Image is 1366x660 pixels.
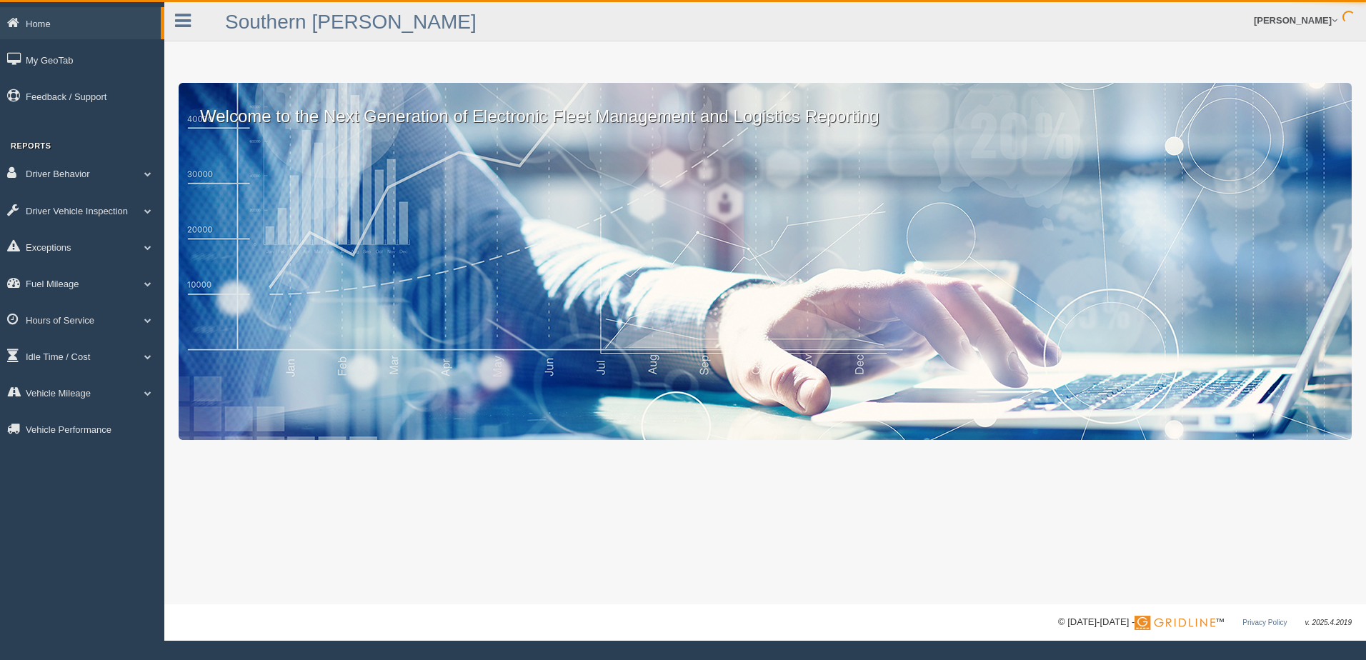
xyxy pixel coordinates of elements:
div: © [DATE]-[DATE] - ™ [1058,615,1352,630]
p: Welcome to the Next Generation of Electronic Fleet Management and Logistics Reporting [179,83,1352,129]
a: Privacy Policy [1242,619,1287,626]
span: v. 2025.4.2019 [1305,619,1352,626]
a: Southern [PERSON_NAME] [225,11,477,33]
img: Gridline [1135,616,1215,630]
